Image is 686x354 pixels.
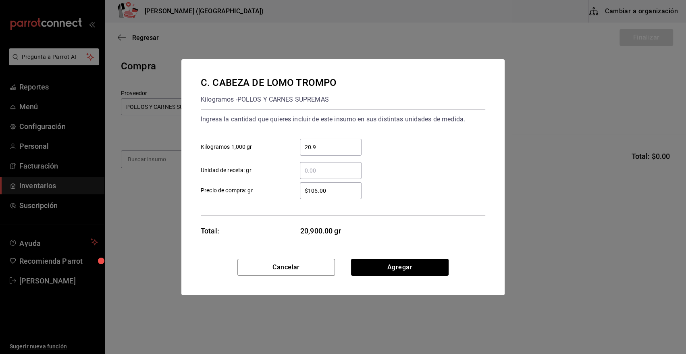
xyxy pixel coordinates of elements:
[300,166,362,175] input: Unidad de receta: gr
[201,75,337,90] div: C. CABEZA DE LOMO TROMPO
[201,93,337,106] div: Kilogramos - POLLOS Y CARNES SUPREMAS
[201,113,485,126] div: Ingresa la cantidad que quieres incluir de este insumo en sus distintas unidades de medida.
[201,225,219,236] div: Total:
[201,186,253,195] span: Precio de compra: gr
[237,259,335,276] button: Cancelar
[300,186,362,196] input: Precio de compra: gr
[300,225,362,236] span: 20,900.00 gr
[351,259,449,276] button: Agregar
[300,142,362,152] input: Kilogramos 1,000 gr
[201,143,252,151] span: Kilogramos 1,000 gr
[201,166,252,175] span: Unidad de receta: gr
